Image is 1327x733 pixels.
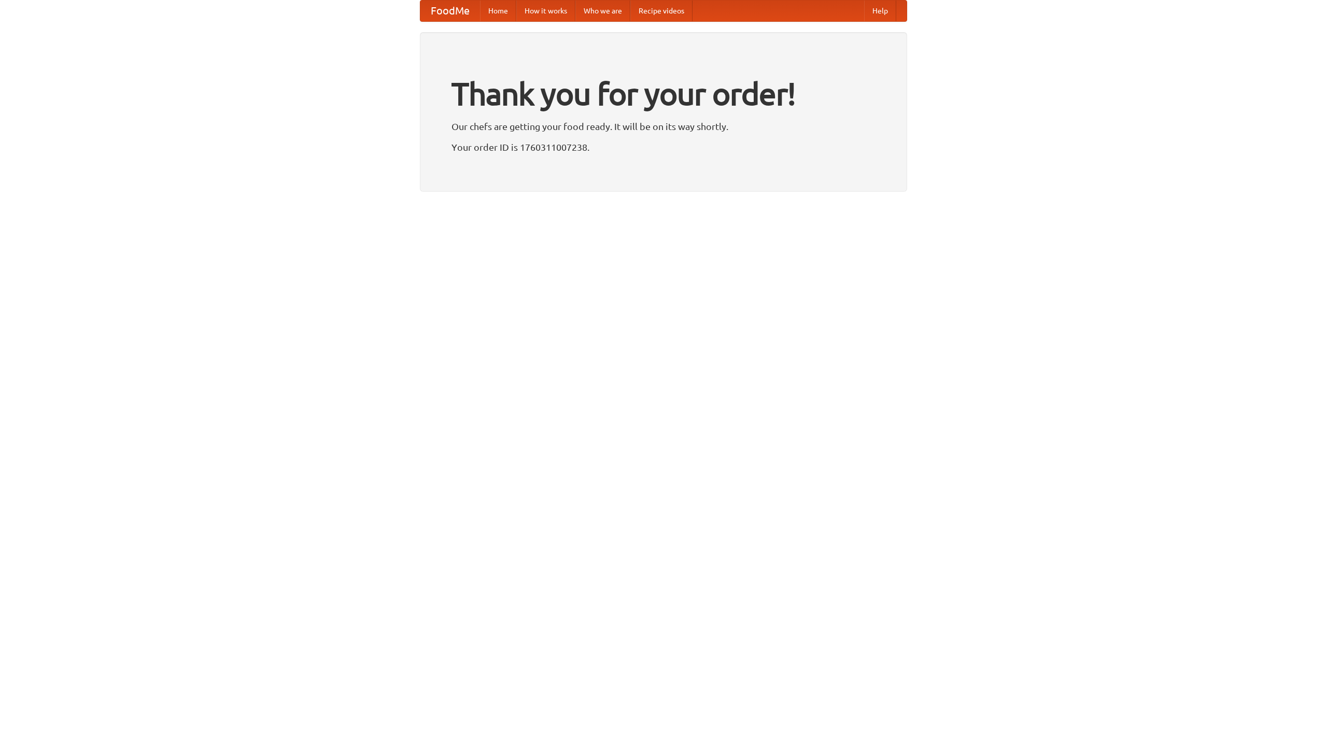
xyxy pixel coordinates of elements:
a: Recipe videos [630,1,693,21]
a: Home [480,1,516,21]
h1: Thank you for your order! [451,69,876,119]
p: Our chefs are getting your food ready. It will be on its way shortly. [451,119,876,134]
a: How it works [516,1,575,21]
a: Who we are [575,1,630,21]
a: Help [864,1,896,21]
p: Your order ID is 1760311007238. [451,139,876,155]
a: FoodMe [420,1,480,21]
